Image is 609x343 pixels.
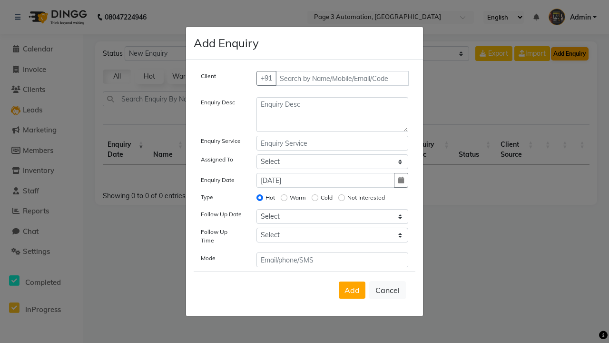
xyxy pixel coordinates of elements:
[347,193,385,202] label: Not Interested
[194,34,259,51] h4: Add Enquiry
[201,155,233,164] label: Assigned To
[339,282,365,299] button: Add
[201,210,242,219] label: Follow Up Date
[344,285,360,295] span: Add
[201,228,242,245] label: Follow Up Time
[201,98,235,107] label: Enquiry Desc
[201,137,241,145] label: Enquiry Service
[321,193,333,202] label: Cold
[201,254,216,262] label: Mode
[265,193,275,202] label: Hot
[256,252,409,267] input: Email/phone/SMS
[369,281,406,299] button: Cancel
[201,176,235,184] label: Enquiry Date
[201,72,216,81] label: Client
[290,193,306,202] label: Warm
[256,71,276,86] button: +91
[275,71,409,86] input: Search by Name/Mobile/Email/Code
[256,136,409,151] input: Enquiry Service
[201,193,213,202] label: Type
